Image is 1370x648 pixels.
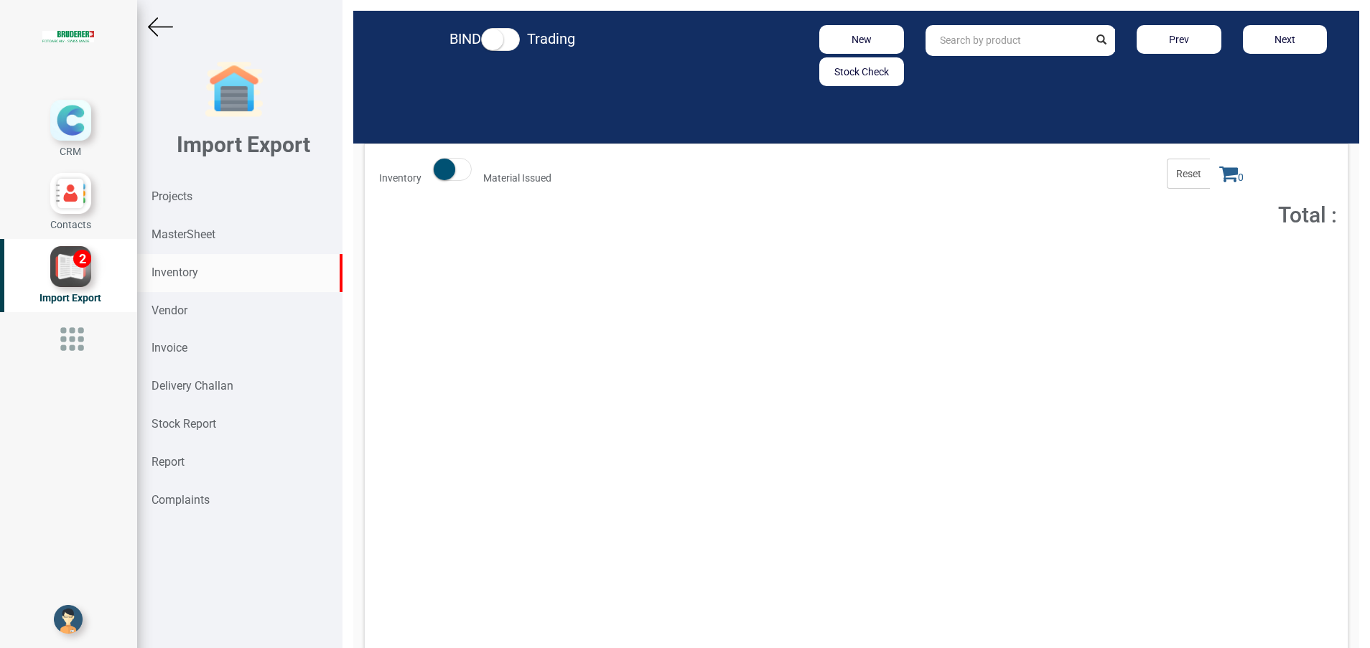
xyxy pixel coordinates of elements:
span: Import Export [39,292,101,304]
strong: MasterSheet [152,227,215,241]
button: Stock Check [819,57,903,86]
b: Import Export [177,132,310,157]
div: 2 [73,250,91,268]
strong: Material Issued [483,172,551,184]
button: Prev [1137,25,1221,54]
span: 0 [1210,159,1253,189]
strong: Trading [527,30,575,47]
input: Search by product [926,25,1089,56]
strong: Projects [152,189,192,203]
span: Reset [1167,159,1210,189]
strong: Complaints [152,493,210,507]
strong: Report [152,455,185,469]
button: New [819,25,903,54]
span: CRM [60,146,81,157]
h2: Total : [1035,203,1337,227]
img: garage-closed.png [205,61,263,118]
strong: Inventory [152,266,198,279]
button: Next [1243,25,1327,54]
strong: Stock Report [152,417,216,431]
strong: Invoice [152,341,187,354]
strong: BIND [449,30,481,47]
strong: Inventory [379,172,421,184]
span: Contacts [50,219,91,230]
strong: Delivery Challan [152,379,233,393]
strong: Vendor [152,304,187,317]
